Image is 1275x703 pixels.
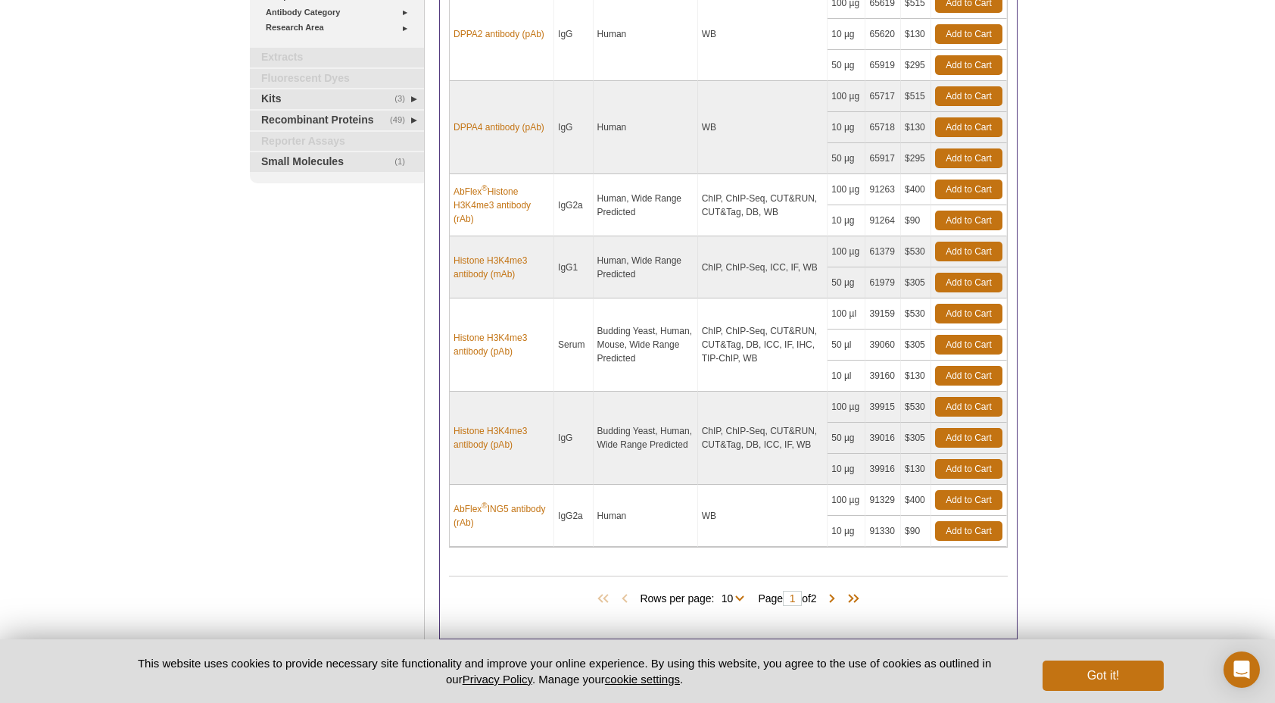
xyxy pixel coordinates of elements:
[698,81,828,174] td: WB
[935,148,1002,168] a: Add to Cart
[935,273,1002,292] a: Add to Cart
[266,20,415,36] a: Research Area
[901,174,931,205] td: $400
[935,335,1002,355] a: Add to Cart
[454,185,550,226] a: AbFlex®Histone H3K4me3 antibody (rAb)
[935,55,1002,75] a: Add to Cart
[935,117,1002,137] a: Add to Cart
[828,50,865,81] td: 50 µg
[554,174,594,236] td: IgG2a
[828,361,865,392] td: 10 µl
[594,81,698,174] td: Human
[828,174,865,205] td: 100 µg
[901,81,931,112] td: $515
[250,152,424,172] a: (1)Small Molecules
[935,397,1002,417] a: Add to Cart
[454,120,544,134] a: DPPA4 antibody (pAb)
[554,392,594,485] td: IgG
[605,673,680,686] button: cookie settings
[698,174,828,236] td: ChIP, ChIP-Seq, CUT&RUN, CUT&Tag, DB, WB
[454,27,544,41] a: DPPA2 antibody (pAb)
[901,298,931,330] td: $530
[454,424,550,451] a: Histone H3K4me3 antibody (pAb)
[840,592,862,607] span: Last Page
[828,423,865,454] td: 50 µg
[554,81,594,174] td: IgG
[111,655,1018,687] p: This website uses cookies to provide necessary site functionality and improve your online experie...
[828,485,865,516] td: 100 µg
[865,205,901,236] td: 91264
[554,298,594,392] td: Serum
[901,361,931,392] td: $130
[828,392,865,423] td: 100 µg
[828,205,865,236] td: 10 µg
[698,298,828,392] td: ChIP, ChIP-Seq, CUT&RUN, CUT&Tag, DB, ICC, IF, IHC, TIP-ChIP, WB
[698,485,828,547] td: WB
[750,591,824,606] span: Page of
[935,366,1002,386] a: Add to Cart
[935,86,1002,106] a: Add to Cart
[250,132,424,152] a: Reporter Assays
[1224,651,1260,688] div: Open Intercom Messenger
[828,143,865,174] td: 50 µg
[865,516,901,547] td: 91330
[865,454,901,485] td: 39916
[828,330,865,361] td: 50 µl
[901,267,931,298] td: $305
[865,81,901,112] td: 65717
[935,211,1002,230] a: Add to Cart
[828,454,865,485] td: 10 µg
[935,521,1002,541] a: Add to Cart
[454,502,550,530] a: AbFlex®ING5 antibody (rAb)
[250,69,424,89] a: Fluorescent Dyes
[554,236,594,298] td: IgG1
[828,81,865,112] td: 100 µg
[935,304,1002,323] a: Add to Cart
[594,236,698,298] td: Human, Wide Range Predicted
[250,111,424,130] a: (49)Recombinant Proteins
[865,423,901,454] td: 39016
[935,490,1002,510] a: Add to Cart
[825,592,840,607] span: Next Page
[554,485,594,547] td: IgG2a
[594,592,617,607] span: First Page
[901,112,931,143] td: $130
[865,330,901,361] td: 39060
[901,143,931,174] td: $295
[865,112,901,143] td: 65718
[935,459,1002,479] a: Add to Cart
[901,485,931,516] td: $400
[865,485,901,516] td: 91329
[394,89,413,109] span: (3)
[828,112,865,143] td: 10 µg
[901,454,931,485] td: $130
[901,392,931,423] td: $530
[901,423,931,454] td: $305
[811,592,817,605] span: 2
[901,516,931,547] td: $90
[865,361,901,392] td: 39160
[935,242,1002,261] a: Add to Cart
[828,516,865,547] td: 10 µg
[935,24,1002,44] a: Add to Cart
[640,590,750,605] span: Rows per page:
[901,236,931,267] td: $530
[935,428,1002,448] a: Add to Cart
[482,501,487,510] sup: ®
[828,19,865,50] td: 10 µg
[828,236,865,267] td: 100 µg
[698,236,828,298] td: ChIP, ChIP-Seq, ICC, IF, WB
[250,89,424,109] a: (3)Kits
[865,392,901,423] td: 39915
[250,48,424,67] a: Extracts
[594,298,698,392] td: Budding Yeast, Human, Mouse, Wide Range Predicted
[390,111,413,130] span: (49)
[865,19,901,50] td: 65620
[901,205,931,236] td: $90
[901,330,931,361] td: $305
[594,392,698,485] td: Budding Yeast, Human, Wide Range Predicted
[865,267,901,298] td: 61979
[594,485,698,547] td: Human
[1043,661,1164,691] button: Got it!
